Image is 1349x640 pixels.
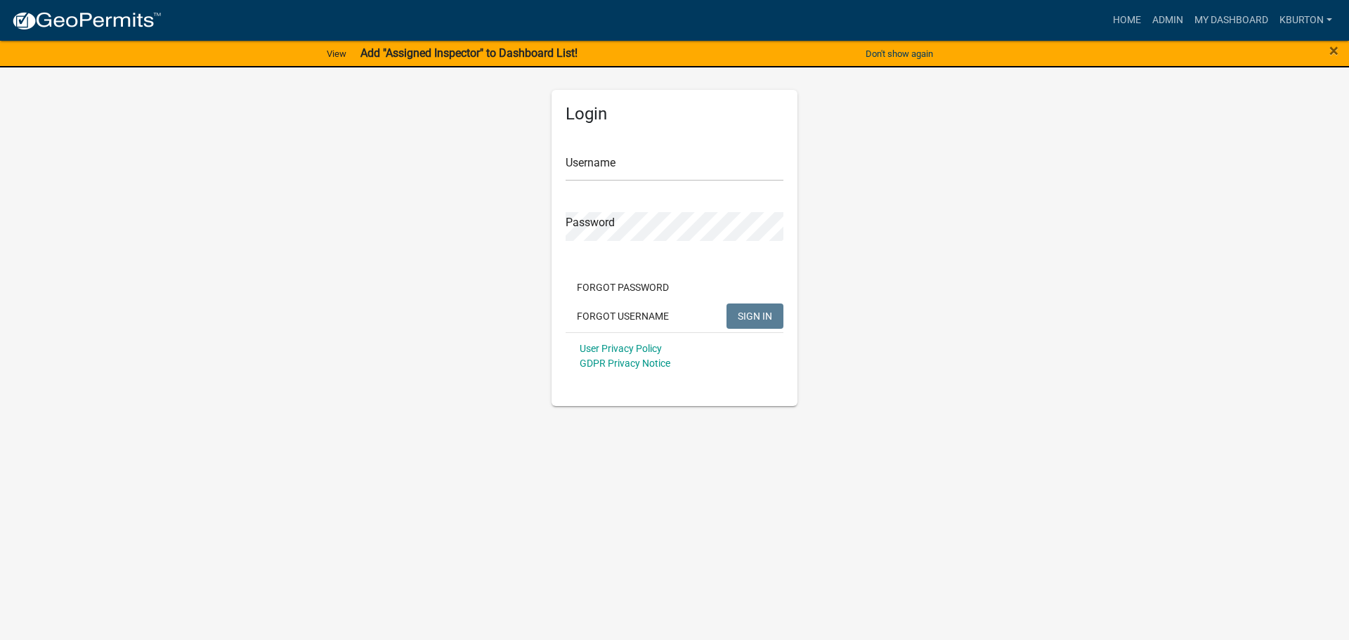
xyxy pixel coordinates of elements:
[580,358,670,369] a: GDPR Privacy Notice
[726,303,783,329] button: SIGN IN
[860,42,939,65] button: Don't show again
[1107,7,1147,34] a: Home
[360,46,578,60] strong: Add "Assigned Inspector" to Dashboard List!
[321,42,352,65] a: View
[738,310,772,321] span: SIGN IN
[1147,7,1189,34] a: Admin
[1329,42,1338,59] button: Close
[566,275,680,300] button: Forgot Password
[1274,7,1338,34] a: kburton
[1329,41,1338,60] span: ×
[566,104,783,124] h5: Login
[1189,7,1274,34] a: My Dashboard
[580,343,662,354] a: User Privacy Policy
[566,303,680,329] button: Forgot Username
